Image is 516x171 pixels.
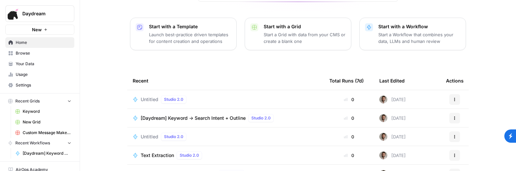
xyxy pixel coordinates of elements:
div: [DATE] [379,114,406,122]
a: Custom Message Maker Grid [12,127,74,138]
span: Studio 2.0 [164,134,183,140]
a: [Daydream] Keyword → Search Intent + Outline [12,148,74,159]
span: Untitled [141,133,158,140]
div: Total Runs (7d) [329,72,364,90]
span: Untitled [141,96,158,103]
p: Start with a Workflow [378,23,460,30]
a: Settings [5,80,74,90]
button: Start with a TemplateLaunch best-practice driven templates for content creation and operations [130,18,237,50]
div: Recent [133,72,319,90]
button: Recent Grids [5,96,74,106]
div: Last Edited [379,72,405,90]
a: Browse [5,48,74,59]
span: [Daydream] Keyword → Search Intent + Outline [141,115,246,121]
span: [Daydream] Keyword → Search Intent + Outline [23,150,71,156]
button: Workspace: Daydream [5,5,74,22]
a: Usage [5,69,74,80]
span: Recent Grids [15,98,40,104]
span: New Grid [23,119,71,125]
div: 0 [329,133,369,140]
img: Daydream Logo [8,8,20,20]
p: Start a Workflow that combines your data, LLMs and human review [378,31,460,45]
a: Your Data [5,59,74,69]
a: Keyword [12,106,74,117]
button: Recent Workflows [5,138,74,148]
img: v1ef2yd8tp8pfhsbhiy6e4815r9c [379,114,387,122]
span: Studio 2.0 [164,96,183,102]
p: Start a Grid with data from your CMS or create a blank one [264,31,346,45]
a: Home [5,37,74,48]
a: [Daydream] Keyword → Search Intent + OutlineStudio 2.0 [133,114,319,122]
span: Custom Message Maker Grid [23,130,71,136]
img: v1ef2yd8tp8pfhsbhiy6e4815r9c [379,95,387,103]
span: Home [16,40,71,46]
span: Settings [16,82,71,88]
div: Actions [446,72,464,90]
a: UntitledStudio 2.0 [133,133,319,141]
div: [DATE] [379,95,406,103]
div: [DATE] [379,151,406,159]
div: 0 [329,115,369,121]
span: Your Data [16,61,71,67]
p: Start with a Template [149,23,231,30]
div: 0 [329,96,369,103]
button: Start with a WorkflowStart a Workflow that combines your data, LLMs and human review [359,18,466,50]
a: UntitledStudio 2.0 [133,95,319,103]
span: Studio 2.0 [180,152,199,158]
a: Text ExtractionStudio 2.0 [133,151,319,159]
img: v1ef2yd8tp8pfhsbhiy6e4815r9c [379,133,387,141]
p: Launch best-practice driven templates for content creation and operations [149,31,231,45]
span: New [32,26,42,33]
span: Recent Workflows [15,140,50,146]
span: Daydream [22,10,63,17]
span: Usage [16,72,71,78]
a: New Grid [12,117,74,127]
div: [DATE] [379,133,406,141]
span: Keyword [23,108,71,114]
span: Browse [16,50,71,56]
div: 0 [329,152,369,159]
button: Start with a GridStart a Grid with data from your CMS or create a blank one [245,18,351,50]
p: Start with a Grid [264,23,346,30]
img: v1ef2yd8tp8pfhsbhiy6e4815r9c [379,151,387,159]
span: Text Extraction [141,152,174,159]
span: Studio 2.0 [251,115,271,121]
button: New [5,25,74,35]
